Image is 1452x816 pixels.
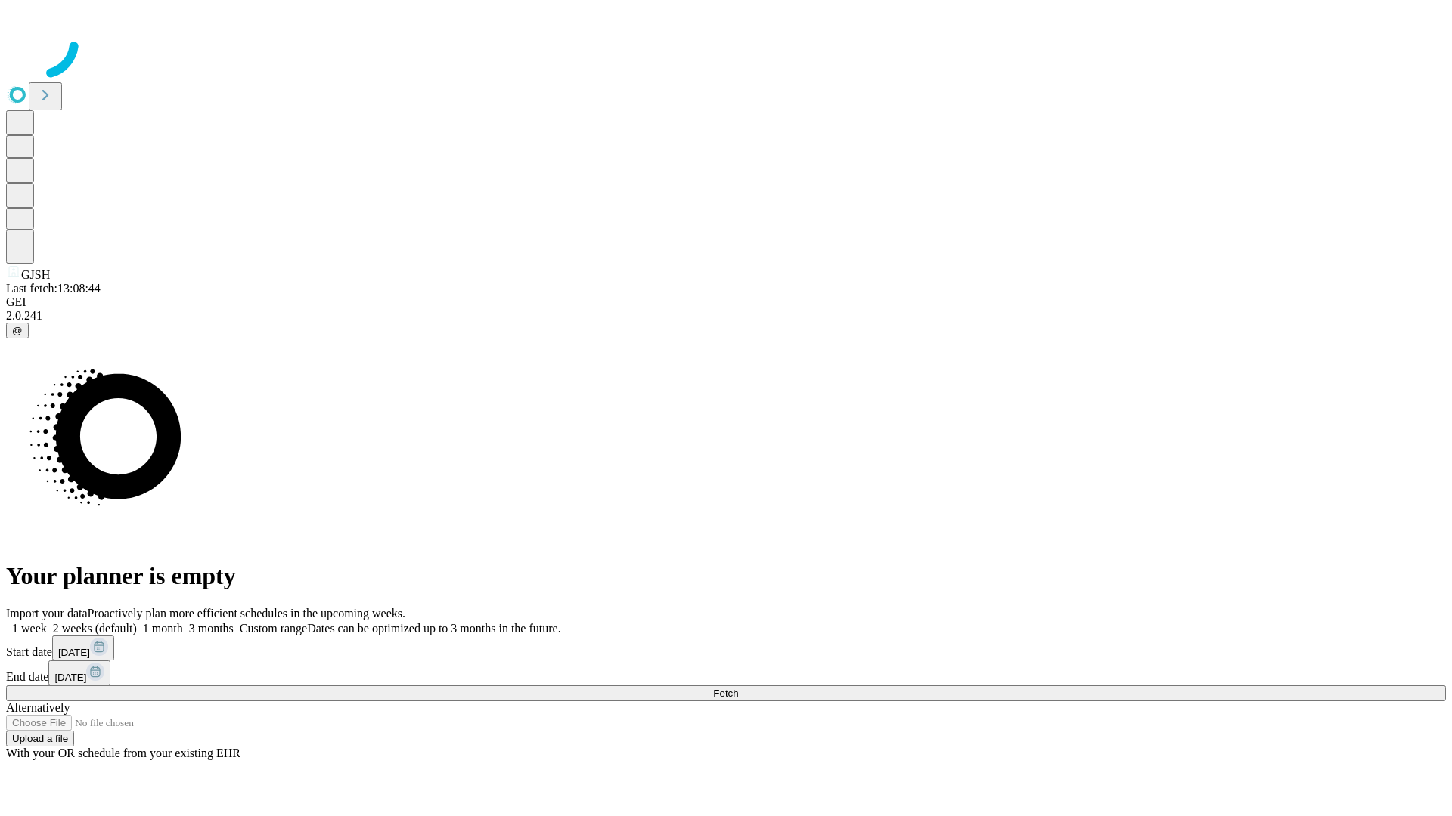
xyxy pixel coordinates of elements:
[6,746,240,759] span: With your OR schedule from your existing EHR
[53,622,137,635] span: 2 weeks (default)
[58,647,90,658] span: [DATE]
[713,688,738,699] span: Fetch
[6,660,1446,685] div: End date
[6,295,1446,309] div: GEI
[6,562,1446,590] h1: Your planner is empty
[6,685,1446,701] button: Fetch
[6,731,74,746] button: Upload a file
[240,622,307,635] span: Custom range
[307,622,560,635] span: Dates can be optimized up to 3 months in the future.
[143,622,183,635] span: 1 month
[6,635,1446,660] div: Start date
[6,282,101,295] span: Last fetch: 13:08:44
[6,701,70,714] span: Alternatively
[21,268,50,281] span: GJSH
[6,323,29,338] button: @
[189,622,234,635] span: 3 months
[12,325,23,336] span: @
[88,607,405,620] span: Proactively plan more efficient schedules in the upcoming weeks.
[12,622,47,635] span: 1 week
[52,635,114,660] button: [DATE]
[6,309,1446,323] div: 2.0.241
[6,607,88,620] span: Import your data
[54,672,86,683] span: [DATE]
[48,660,110,685] button: [DATE]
